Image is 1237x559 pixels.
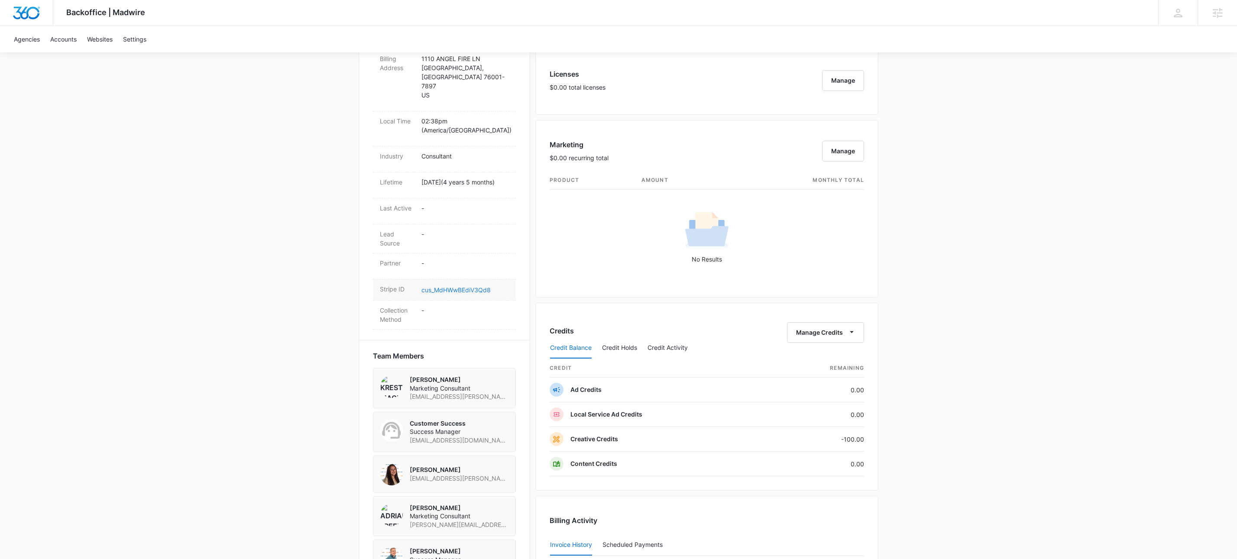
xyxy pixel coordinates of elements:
[421,306,509,315] p: -
[82,26,118,52] a: Websites
[410,436,508,445] span: [EMAIL_ADDRESS][DOMAIN_NAME]
[421,152,509,161] p: Consultant
[373,146,516,172] div: IndustryConsultant
[570,410,642,419] p: Local Service Ad Credits
[380,152,414,161] dt: Industry
[373,301,516,330] div: Collection Method-
[380,178,414,187] dt: Lifetime
[410,474,508,483] span: [EMAIL_ADDRESS][PERSON_NAME][DOMAIN_NAME]
[410,419,508,428] p: Customer Success
[421,178,509,187] p: [DATE] ( 4 years 5 months )
[550,171,635,190] th: product
[421,116,509,135] p: 02:38pm ( America/[GEOGRAPHIC_DATA] )
[410,427,508,436] span: Success Manager
[550,338,592,359] button: Credit Balance
[772,452,864,476] td: 0.00
[550,139,609,150] h3: Marketing
[421,204,509,213] p: -
[380,306,414,324] dt: Collection Method
[570,435,618,443] p: Creative Credits
[410,465,508,474] p: [PERSON_NAME]
[550,326,574,336] h3: Credits
[570,459,617,468] p: Content Credits
[421,54,509,100] p: 1110 ANGEL FIRE LN [GEOGRAPHIC_DATA] , [GEOGRAPHIC_DATA] 76001-7897 US
[772,427,864,452] td: -100.00
[373,198,516,224] div: Last Active-
[45,26,82,52] a: Accounts
[421,229,509,239] p: -
[373,253,516,279] div: Partner-
[380,419,403,442] img: Customer Success
[550,255,864,264] p: No Results
[380,204,414,213] dt: Last Active
[570,385,602,394] p: Ad Credits
[380,116,414,126] dt: Local Time
[118,26,152,52] a: Settings
[822,141,864,162] button: Manage
[410,375,508,384] p: [PERSON_NAME]
[410,384,508,393] span: Marketing Consultant
[380,229,414,248] dt: Lead Source
[373,111,516,146] div: Local Time02:38pm (America/[GEOGRAPHIC_DATA])
[550,515,864,526] h3: Billing Activity
[602,542,666,548] div: Scheduled Payments
[373,351,424,361] span: Team Members
[380,284,414,294] dt: Stripe ID
[410,392,508,401] span: [EMAIL_ADDRESS][PERSON_NAME][DOMAIN_NAME]
[373,49,516,111] div: Billing Address1110 ANGEL FIRE LN[GEOGRAPHIC_DATA],[GEOGRAPHIC_DATA] 76001-7897US
[772,402,864,427] td: 0.00
[373,172,516,198] div: Lifetime[DATE](4 years 5 months)
[410,547,508,556] p: [PERSON_NAME]
[787,322,864,343] button: Manage Credits
[772,378,864,402] td: 0.00
[421,286,491,294] a: cus_MdHWwBEdiV3Qd8
[550,83,606,92] p: $0.00 total licenses
[380,463,403,485] img: Audriana Talamantes
[550,153,609,162] p: $0.00 recurring total
[729,171,864,190] th: monthly total
[9,26,45,52] a: Agencies
[550,359,772,378] th: credit
[410,504,508,512] p: [PERSON_NAME]
[635,171,729,190] th: amount
[772,359,864,378] th: Remaining
[550,535,592,556] button: Invoice History
[602,338,637,359] button: Credit Holds
[380,258,414,268] dt: Partner
[648,338,688,359] button: Credit Activity
[410,520,508,529] span: [PERSON_NAME][EMAIL_ADDRESS][PERSON_NAME][DOMAIN_NAME]
[550,69,606,79] h3: Licenses
[380,504,403,526] img: Adriann Freeman
[66,8,145,17] span: Backoffice | Madwire
[822,70,864,91] button: Manage
[410,512,508,520] span: Marketing Consultant
[373,224,516,253] div: Lead Source-
[373,279,516,301] div: Stripe IDcus_MdHWwBEdiV3Qd8
[380,375,403,398] img: Kresta MacKinnon
[421,258,509,268] p: -
[380,54,414,72] dt: Billing Address
[685,209,729,252] img: No Results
